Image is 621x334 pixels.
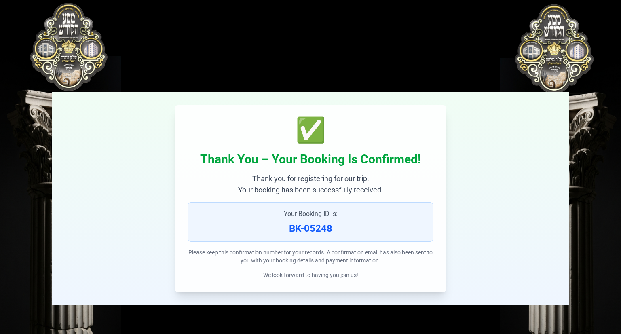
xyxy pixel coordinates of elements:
[194,209,427,219] p: Your Booking ID is:
[188,271,433,279] p: We look forward to having you join us!
[188,173,433,196] p: Thank you for registering for our trip. Your booking has been successfully received.
[188,152,433,167] h2: Thank You – Your Booking Is Confirmed!
[188,248,433,264] p: Please keep this confirmation number for your records. A confirmation email has also been sent to...
[188,118,433,142] div: ✅
[194,222,427,235] p: BK-05248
